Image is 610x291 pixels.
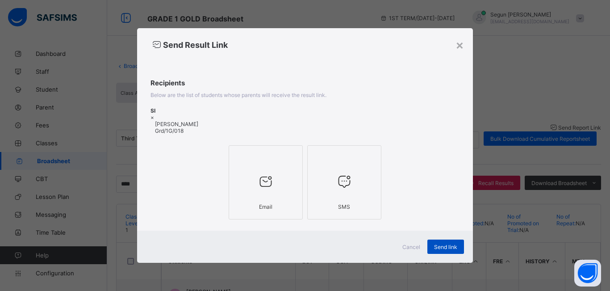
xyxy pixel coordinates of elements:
span: × [150,114,154,121]
span: [PERSON_NAME] [155,121,251,127]
span: Send link [434,244,457,250]
span: Cancel [402,244,420,250]
span: Grd/1G/018 [155,127,184,134]
h2: Send Result Link [150,39,459,50]
div: Email [234,199,298,215]
span: Below are the list of students whose parents will receive the result link. [150,92,326,98]
span: SI [150,107,155,114]
div: SMS [312,199,376,215]
span: Recipients [150,79,459,87]
button: Open asap [574,260,601,287]
div: × [455,37,464,52]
